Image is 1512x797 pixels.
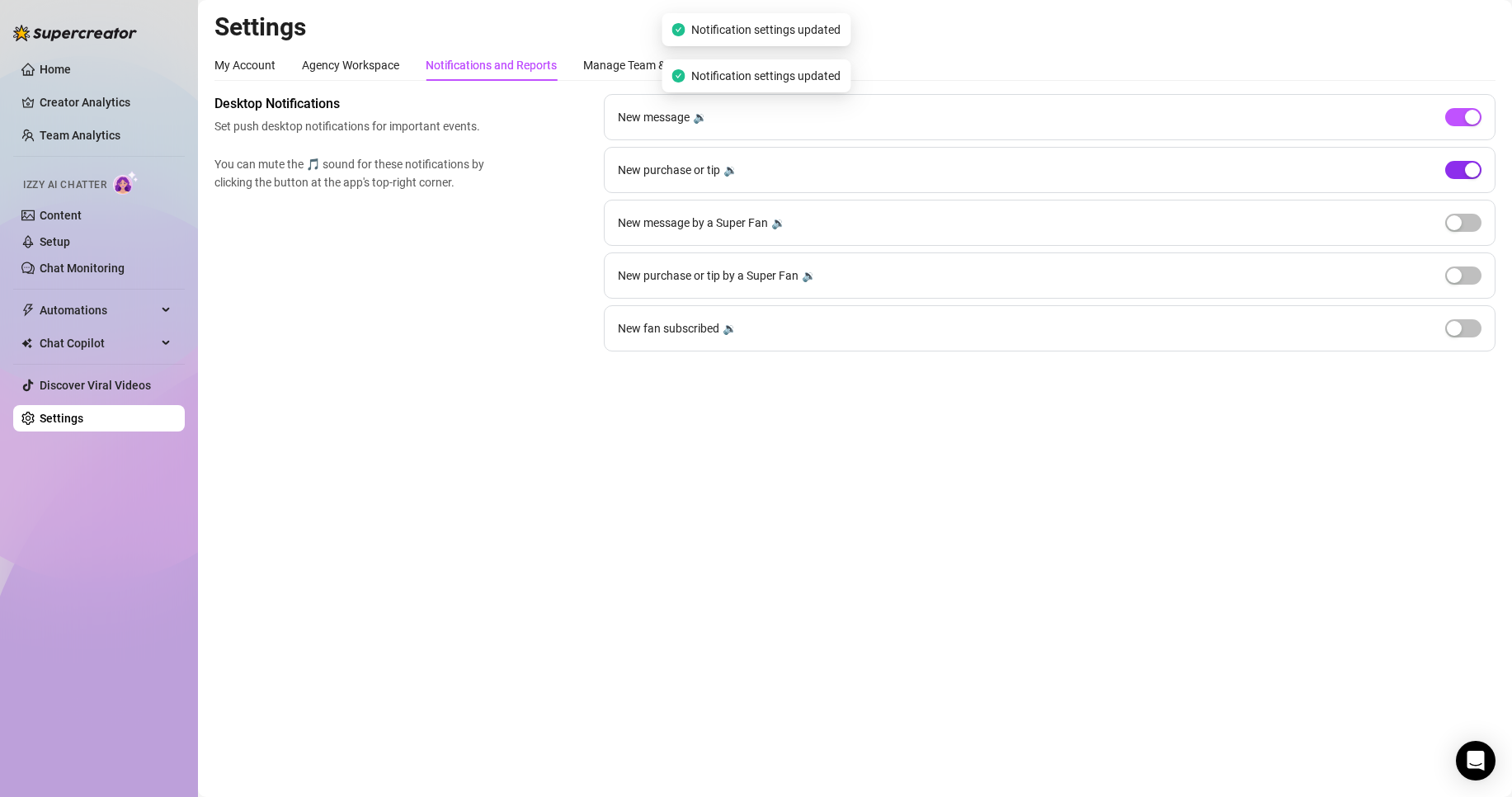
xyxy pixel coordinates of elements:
span: New purchase or tip [618,161,720,179]
img: Chat Copilot [21,337,32,349]
img: logo-BBDzfeDw.svg [13,25,137,41]
div: 🔉 [723,319,737,337]
span: Desktop Notifications [214,94,492,114]
span: New message by a Super Fan [618,214,768,232]
span: thunderbolt [21,304,35,317]
img: AI Chatter [113,171,139,195]
a: Team Analytics [40,129,120,142]
span: Chat Copilot [40,330,157,356]
a: Discover Viral Videos [40,379,151,392]
div: 🔉 [771,214,785,232]
div: 🔉 [723,161,737,179]
span: You can mute the 🎵 sound for these notifications by clicking the button at the app's top-right co... [214,155,492,191]
div: Open Intercom Messenger [1456,741,1496,780]
span: Notification settings updated [691,21,841,39]
span: Notification settings updated [691,67,841,85]
div: 🔉 [802,266,816,285]
span: New fan subscribed [618,319,719,337]
a: Setup [40,235,70,248]
span: check-circle [671,69,685,83]
span: Automations [40,297,157,323]
a: Creator Analytics [40,89,172,116]
span: New message [618,108,690,126]
div: My Account [214,56,276,74]
span: New purchase or tip by a Super Fan [618,266,798,285]
a: Home [40,63,71,76]
h2: Settings [214,12,1496,43]
a: Settings [40,412,83,425]
span: Set push desktop notifications for important events. [214,117,492,135]
div: Manage Team & Permissions [583,56,731,74]
span: check-circle [671,23,685,36]
div: Notifications and Reports [426,56,557,74]
a: Chat Monitoring [40,262,125,275]
div: Agency Workspace [302,56,399,74]
span: Izzy AI Chatter [23,177,106,193]
div: 🔉 [693,108,707,126]
a: Content [40,209,82,222]
div: Plans & Billing [757,56,829,74]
